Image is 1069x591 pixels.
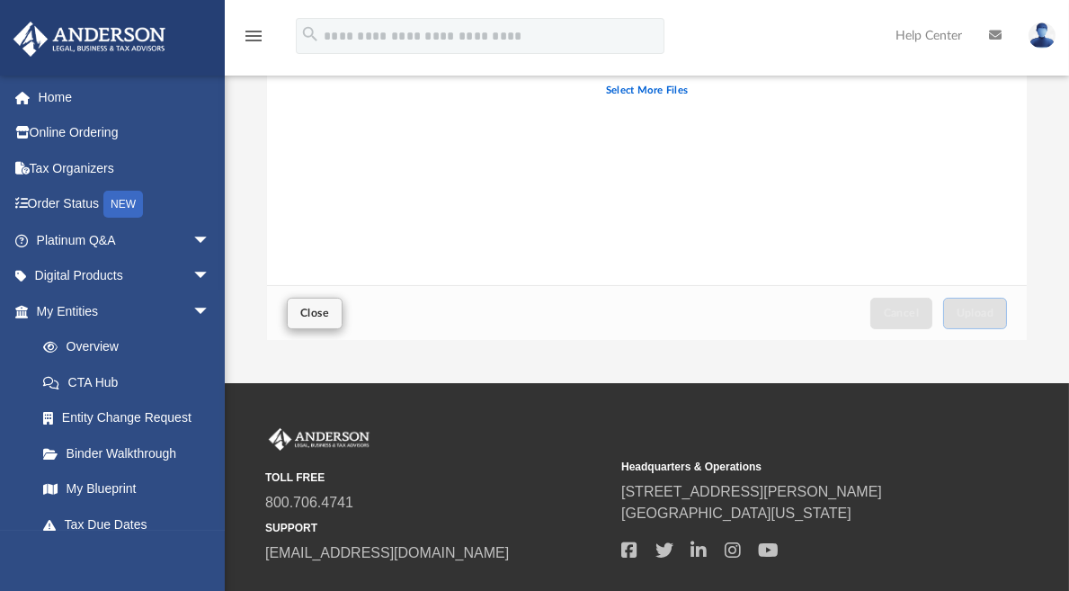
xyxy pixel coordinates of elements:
span: arrow_drop_down [192,293,228,330]
i: menu [243,25,264,47]
div: NEW [103,191,143,218]
a: Digital Productsarrow_drop_down [13,258,237,294]
span: arrow_drop_down [192,222,228,259]
a: Home [13,79,237,115]
button: Upload [943,298,1008,329]
span: Upload [957,308,994,318]
small: Headquarters & Operations [621,459,965,475]
i: search [300,24,320,44]
small: TOLL FREE [265,470,609,486]
a: Order StatusNEW [13,186,237,223]
a: Tax Organizers [13,150,237,186]
img: User Pic [1029,22,1056,49]
a: [EMAIL_ADDRESS][DOMAIN_NAME] [265,545,509,560]
a: Online Ordering [13,115,237,151]
a: Binder Walkthrough [25,435,237,471]
a: Platinum Q&Aarrow_drop_down [13,222,237,258]
img: Anderson Advisors Platinum Portal [265,428,373,452]
img: Anderson Advisors Platinum Portal [8,22,171,57]
a: My Entitiesarrow_drop_down [13,293,237,329]
a: Overview [25,329,237,365]
button: Close [287,298,343,329]
a: CTA Hub [25,364,237,400]
span: Cancel [884,308,920,318]
span: Close [300,308,329,318]
a: Entity Change Request [25,400,237,436]
a: [GEOGRAPHIC_DATA][US_STATE] [621,506,851,521]
small: SUPPORT [265,520,609,536]
a: My Blueprint [25,471,228,507]
a: menu [243,34,264,47]
a: 800.706.4741 [265,495,353,510]
span: arrow_drop_down [192,258,228,295]
label: Select More Files [606,83,688,99]
button: Cancel [870,298,933,329]
a: Tax Due Dates [25,506,237,542]
a: [STREET_ADDRESS][PERSON_NAME] [621,484,882,499]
